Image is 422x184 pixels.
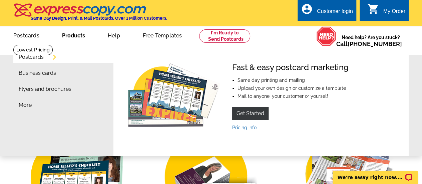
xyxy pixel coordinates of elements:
a: More [19,103,32,108]
div: Customer login [317,8,353,18]
div: My Order [383,8,405,18]
span: Call [336,40,402,47]
li: Mail to anyone: your customer or yourself [238,94,349,99]
img: Fast & easy postcard marketing [125,63,222,130]
a: Get Started [232,107,269,120]
a: Same Day Design, Print, & Mail Postcards. Over 1 Million Customers. [13,8,167,21]
a: account_circle Customer login [301,7,353,16]
a: Pricing info [232,125,257,130]
span: Need help? Are you stuck? [336,34,405,47]
a: Postcards [3,27,50,43]
i: shopping_cart [367,3,379,15]
li: Upload your own design or customize a template [238,86,349,90]
h4: Fast & easy postcard marketing [232,63,349,72]
a: Free Templates [132,27,193,43]
iframe: LiveChat chat widget [328,163,422,184]
a: Products [51,27,96,43]
a: shopping_cart My Order [367,7,405,16]
i: account_circle [301,3,313,15]
img: help [316,26,336,46]
h4: Same Day Design, Print, & Mail Postcards. Over 1 Million Customers. [31,16,167,21]
a: Postcards [19,54,44,60]
a: Flyers and brochures [19,86,71,92]
a: [PHONE_NUMBER] [348,40,402,47]
li: Same day printing and mailing [238,78,349,82]
a: Business cards [19,70,56,76]
a: Help [97,27,131,43]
